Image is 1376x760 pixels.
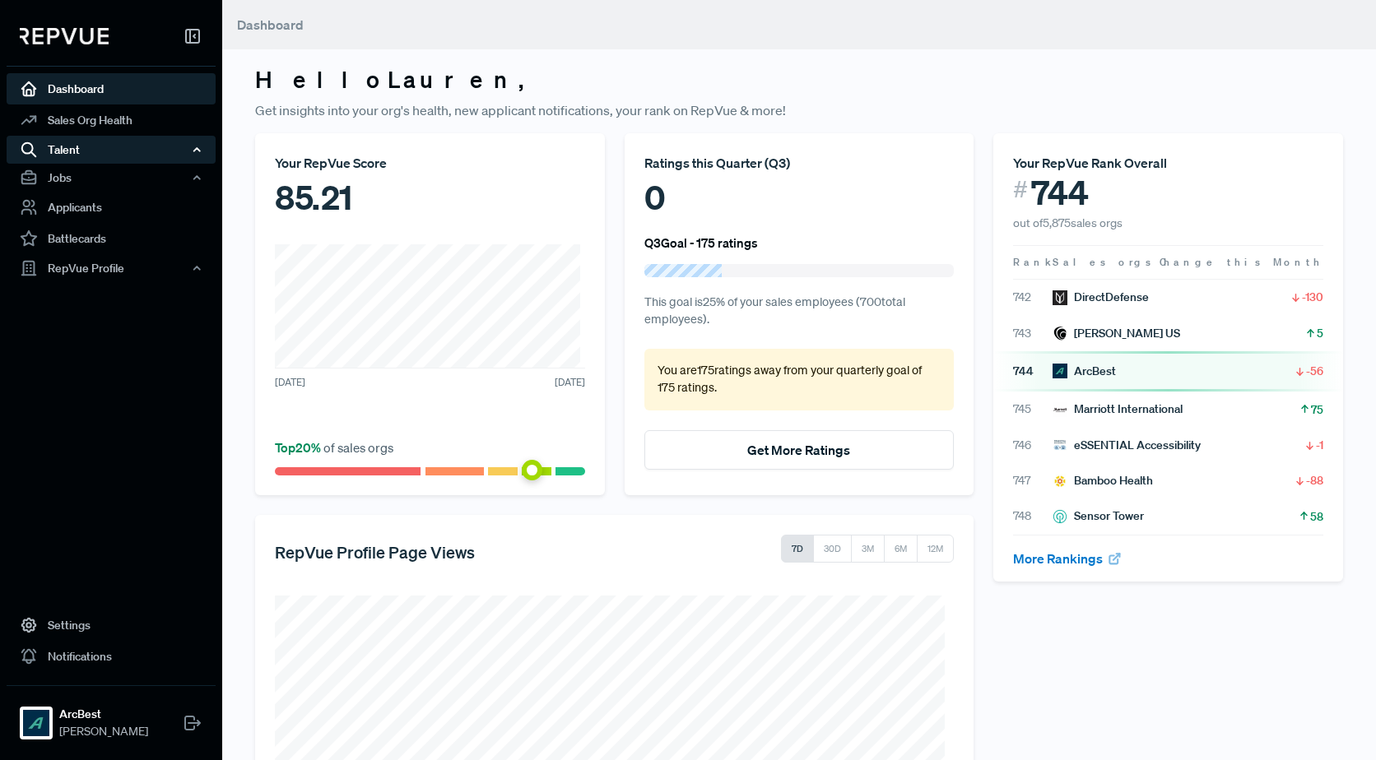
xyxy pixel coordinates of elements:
[644,173,955,222] div: 0
[1031,173,1089,212] span: 744
[59,706,148,723] strong: ArcBest
[644,153,955,173] div: Ratings this Quarter ( Q3 )
[781,535,814,563] button: 7D
[255,100,1343,120] p: Get insights into your org's health, new applicant notifications, your rank on RepVue & more!
[658,362,941,397] p: You are 175 ratings away from your quarterly goal of 175 ratings .
[275,439,393,456] span: of sales orgs
[1013,215,1123,230] span: out of 5,875 sales orgs
[1053,401,1183,418] div: Marriott International
[1053,474,1067,489] img: Bamboo Health
[1053,255,1154,269] span: Sales orgs
[275,542,475,562] h5: RepVue Profile Page Views
[1317,325,1323,341] span: 5
[1013,289,1053,306] span: 742
[1013,437,1053,454] span: 746
[1302,289,1323,305] span: -130
[1053,402,1067,417] img: Marriott International
[1013,507,1053,525] span: 748
[7,223,216,254] a: Battlecards
[7,641,216,672] a: Notifications
[1053,290,1067,305] img: DirectDefense
[1160,255,1323,269] span: Change this Month
[7,609,216,641] a: Settings
[851,535,885,563] button: 3M
[917,535,954,563] button: 12M
[1053,289,1149,306] div: DirectDefense
[7,136,216,164] button: Talent
[1013,173,1028,206] span: #
[884,535,918,563] button: 6M
[1053,363,1116,380] div: ArcBest
[1013,401,1053,418] span: 745
[1053,438,1067,452] img: eSSENTIAL Accessibility
[7,254,216,282] button: RepVue Profile
[1013,363,1053,380] span: 744
[275,375,305,390] span: [DATE]
[275,153,585,173] div: Your RepVue Score
[1013,472,1053,489] span: 747
[1053,472,1153,489] div: Bamboo Health
[1053,509,1067,524] img: Sensor Tower
[644,430,955,470] button: Get More Ratings
[255,66,1343,94] h3: Hello Lauren ,
[7,685,216,747] a: ArcBestArcBest[PERSON_NAME]
[644,235,758,250] h6: Q3 Goal - 175 ratings
[1053,364,1067,378] img: ArcBest
[237,16,304,33] span: Dashboard
[7,192,216,223] a: Applicants
[1053,325,1180,342] div: [PERSON_NAME] US
[59,723,148,740] span: [PERSON_NAME]
[1310,508,1323,525] span: 58
[20,28,109,44] img: RepVue
[7,164,216,192] button: Jobs
[813,535,852,563] button: 30D
[1306,363,1323,379] span: -56
[1013,155,1167,171] span: Your RepVue Rank Overall
[1053,326,1067,341] img: Baker Tilly US
[23,710,49,736] img: ArcBest
[555,375,585,390] span: [DATE]
[1316,437,1323,453] span: -1
[1013,325,1053,342] span: 743
[7,104,216,136] a: Sales Org Health
[1053,437,1201,454] div: eSSENTIAL Accessibility
[7,73,216,104] a: Dashboard
[1306,472,1323,489] span: -88
[275,439,323,456] span: Top 20 %
[1311,401,1323,418] span: 75
[1013,550,1122,567] a: More Rankings
[1053,507,1144,525] div: Sensor Tower
[1013,255,1053,270] span: Rank
[275,173,585,222] div: 85.21
[644,294,955,329] p: This goal is 25 % of your sales employees ( 700 total employees).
